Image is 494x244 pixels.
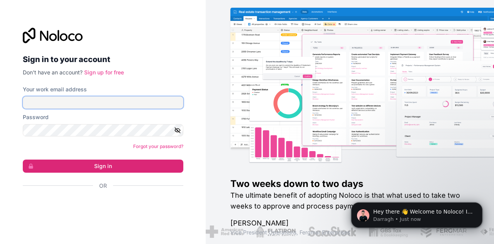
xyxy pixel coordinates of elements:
input: Email address [23,96,183,109]
h2: The ultimate benefit of adopting Noloco is that what used to take two weeks to approve and proces... [230,190,469,212]
label: Your work email address [23,86,87,93]
h1: Two weeks down to two days [230,178,469,190]
span: Or [99,182,107,190]
a: Sign up for free [84,69,124,76]
input: Password [23,124,183,136]
h1: Vice President Operations , Fergmar Enterprises [230,229,469,236]
span: Don't have an account? [23,69,83,76]
h1: [PERSON_NAME] [230,218,469,229]
a: Forgot your password? [133,143,183,149]
iframe: Sign in with Google Button [19,198,181,215]
button: Sign in [23,160,183,173]
label: Password [23,113,49,121]
iframe: Intercom notifications message [340,186,494,240]
h2: Sign in to your account [23,52,183,66]
img: /assets/american-red-cross-BAupjrZR.png [205,225,243,238]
